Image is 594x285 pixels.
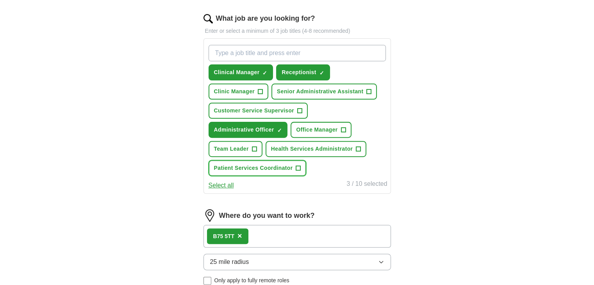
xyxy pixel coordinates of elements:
span: ✓ [262,70,267,76]
button: Team Leader [209,141,262,157]
span: Customer Service Supervisor [214,107,294,115]
span: ✓ [277,127,282,134]
span: Team Leader [214,145,249,153]
span: × [237,232,242,240]
span: Only apply to fully remote roles [214,276,289,285]
img: location.png [203,209,216,222]
button: Select all [209,181,234,190]
button: × [237,230,242,242]
button: Clinical Manager✓ [209,64,273,80]
button: Clinic Manager [209,84,268,100]
span: Health Services Administrator [271,145,353,153]
input: Only apply to fully remote roles [203,277,211,285]
button: Health Services Administrator [266,141,367,157]
input: Type a job title and press enter [209,45,386,61]
button: Office Manager [291,122,351,138]
button: 25 mile radius [203,254,391,270]
span: Clinical Manager [214,68,260,77]
button: Senior Administrative Assistant [271,84,377,100]
button: Receptionist✓ [276,64,330,80]
img: search.png [203,14,213,23]
label: Where do you want to work? [219,210,315,221]
span: Clinic Manager [214,87,255,96]
span: 25 mile radius [210,257,249,267]
span: Senior Administrative Assistant [277,87,363,96]
span: Administrative Officer [214,126,274,134]
button: Patient Services Coordinator [209,160,307,176]
span: ✓ [319,70,324,76]
p: Enter or select a minimum of 3 job titles (4-8 recommended) [203,27,391,35]
label: What job are you looking for? [216,13,315,24]
span: Office Manager [296,126,337,134]
span: Receptionist [282,68,316,77]
div: B75 5TT [213,232,234,240]
div: 3 / 10 selected [346,179,387,190]
button: Administrative Officer✓ [209,122,288,138]
span: Patient Services Coordinator [214,164,293,172]
button: Customer Service Supervisor [209,103,308,119]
